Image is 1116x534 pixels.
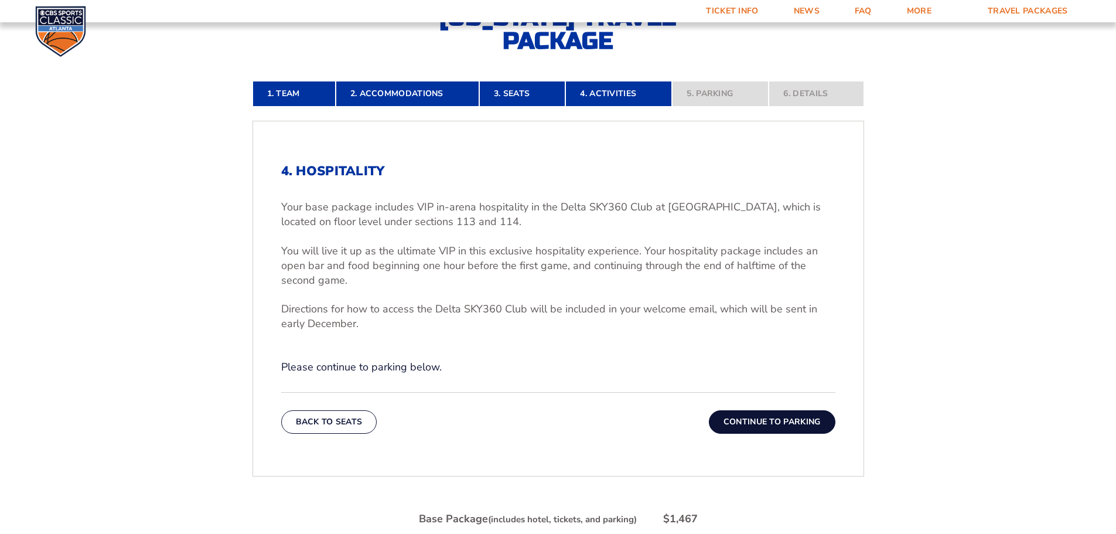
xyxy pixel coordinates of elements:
p: You will live it up as the ultimate VIP in this exclusive hospitality experience. Your hospitalit... [281,244,835,288]
h2: 4. Hospitality [281,164,835,179]
a: 3. Seats [479,81,565,107]
p: Your base package includes VIP in-arena hospitality in the Delta SKY360 Club at [GEOGRAPHIC_DATA]... [281,200,835,229]
div: Base Package [419,512,637,526]
p: Please continue to parking below. [281,360,835,375]
h2: [US_STATE] Travel Package [429,6,687,53]
small: (includes hotel, tickets, and parking) [488,513,637,525]
div: $1,467 [663,512,698,526]
a: 1. Team [252,81,336,107]
a: 2. Accommodations [336,81,479,107]
img: CBS Sports Classic [35,6,86,57]
button: Continue To Parking [709,410,835,434]
button: Back To Seats [281,410,377,434]
p: Directions for how to access the Delta SKY360 Club will be included in your welcome email, which ... [281,302,835,331]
